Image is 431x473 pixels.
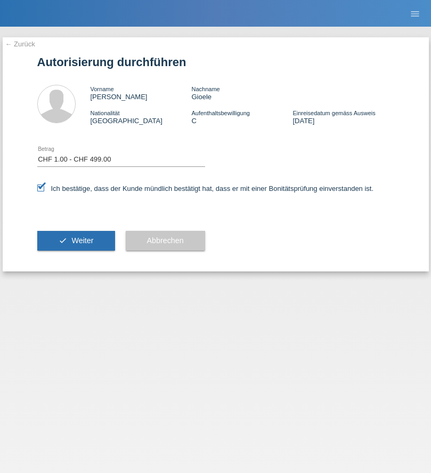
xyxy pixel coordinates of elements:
[410,9,420,19] i: menu
[37,185,374,193] label: Ich bestätige, dass der Kunde mündlich bestätigt hat, dass er mit einer Bonitätsprüfung einversta...
[126,231,205,251] button: Abbrechen
[37,55,394,69] h1: Autorisierung durchführen
[71,236,93,245] span: Weiter
[147,236,184,245] span: Abbrechen
[404,10,426,17] a: menu
[191,86,219,92] span: Nachname
[91,110,120,116] span: Nationalität
[91,109,192,125] div: [GEOGRAPHIC_DATA]
[292,109,394,125] div: [DATE]
[5,40,35,48] a: ← Zurück
[191,109,292,125] div: C
[91,85,192,101] div: [PERSON_NAME]
[292,110,375,116] span: Einreisedatum gemäss Ausweis
[191,85,292,101] div: Gioele
[37,231,115,251] button: check Weiter
[91,86,114,92] span: Vorname
[59,236,67,245] i: check
[191,110,249,116] span: Aufenthaltsbewilligung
